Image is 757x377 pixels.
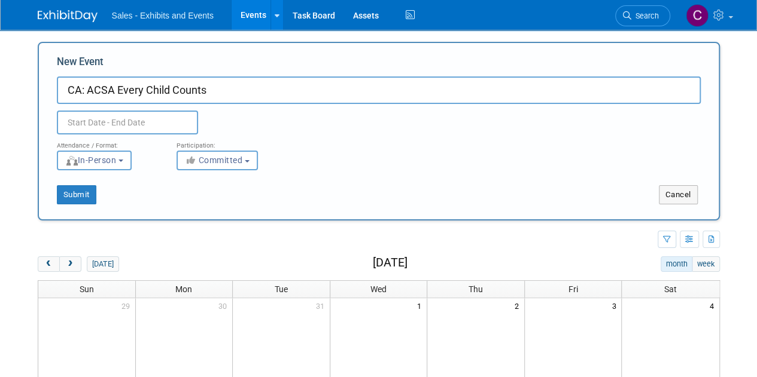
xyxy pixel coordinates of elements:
[57,185,96,204] button: Submit
[315,298,330,313] span: 31
[177,151,258,170] button: Committed
[59,256,81,272] button: next
[57,111,198,134] input: Start Date - End Date
[80,284,94,294] span: Sun
[568,284,578,294] span: Fri
[610,298,621,313] span: 3
[57,134,159,150] div: Attendance / Format:
[370,284,387,294] span: Wed
[87,256,118,272] button: [DATE]
[692,256,719,272] button: week
[217,298,232,313] span: 30
[112,11,214,20] span: Sales - Exhibits and Events
[372,256,407,269] h2: [DATE]
[513,298,524,313] span: 2
[615,5,670,26] a: Search
[661,256,692,272] button: month
[175,284,192,294] span: Mon
[659,185,698,204] button: Cancel
[177,134,278,150] div: Participation:
[469,284,483,294] span: Thu
[185,155,243,165] span: Committed
[38,10,98,22] img: ExhibitDay
[120,298,135,313] span: 29
[664,284,677,294] span: Sat
[709,298,719,313] span: 4
[416,298,427,313] span: 1
[65,155,117,165] span: In-Person
[57,151,132,170] button: In-Person
[38,256,60,272] button: prev
[57,55,104,73] label: New Event
[631,11,659,20] span: Search
[57,76,701,104] input: Name of Trade Show / Conference
[275,284,288,294] span: Tue
[686,4,709,27] img: Christine Lurz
